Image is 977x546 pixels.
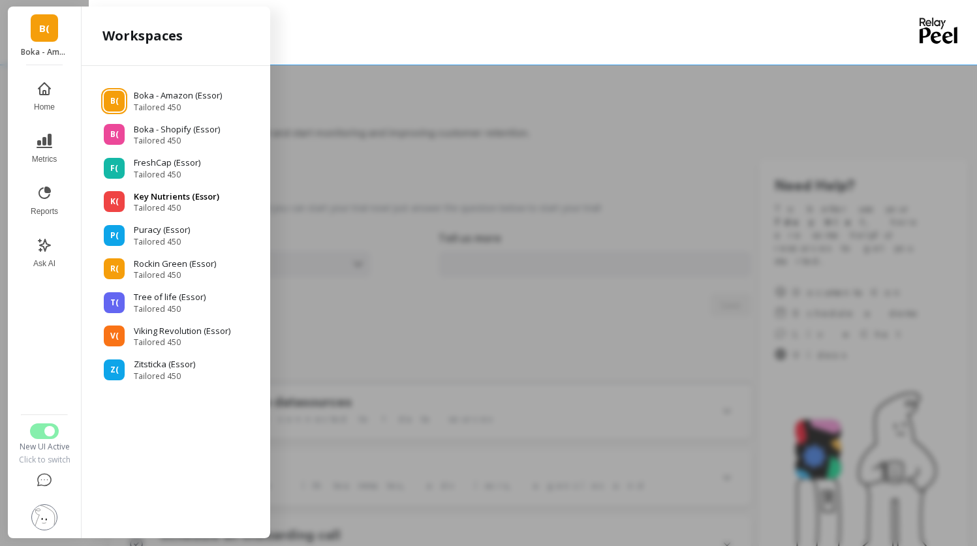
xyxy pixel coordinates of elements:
p: Tree of life (Essor) [134,291,206,304]
span: Metrics [32,154,57,164]
span: V( [110,331,119,341]
span: Ask AI [33,258,55,269]
span: R( [110,264,119,274]
p: Puracy (Essor) [134,224,190,237]
span: T( [110,297,119,308]
p: Rockin Green (Essor) [134,258,216,271]
button: Metrics [23,125,66,172]
p: Boka - Shopify (Essor) [134,123,220,136]
span: F( [110,163,118,174]
button: Reports [23,177,66,224]
span: B( [110,96,119,106]
span: Tailored 450 [134,304,206,314]
h2: Workspaces [102,27,183,45]
span: Tailored 450 [134,371,195,382]
p: Zitsticka (Essor) [134,358,195,371]
span: Tailored 450 [134,337,230,348]
div: New UI Active [18,442,71,452]
img: profile picture [31,504,57,530]
p: Viking Revolution (Essor) [134,325,230,338]
button: Home [23,73,66,120]
button: Switch to Legacy UI [30,423,59,439]
p: Key Nutrients (Essor) [134,190,219,204]
button: Ask AI [23,230,66,277]
span: P( [110,230,119,241]
span: K( [110,196,119,207]
p: Boka - Amazon (Essor) [21,47,69,57]
span: Tailored 450 [134,170,200,180]
span: Tailored 450 [134,270,216,281]
span: Tailored 450 [134,237,190,247]
div: Click to switch [18,455,71,465]
span: B( [110,129,119,140]
p: FreshCap (Essor) [134,157,200,170]
span: Home [34,102,55,112]
button: Settings [18,496,71,538]
p: Boka - Amazon (Essor) [134,89,222,102]
span: Tailored 450 [134,102,222,113]
span: Z( [110,365,119,375]
button: Help [18,465,71,496]
span: Tailored 450 [134,136,220,146]
span: Reports [31,206,58,217]
span: B( [39,21,50,36]
span: Tailored 450 [134,203,219,213]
